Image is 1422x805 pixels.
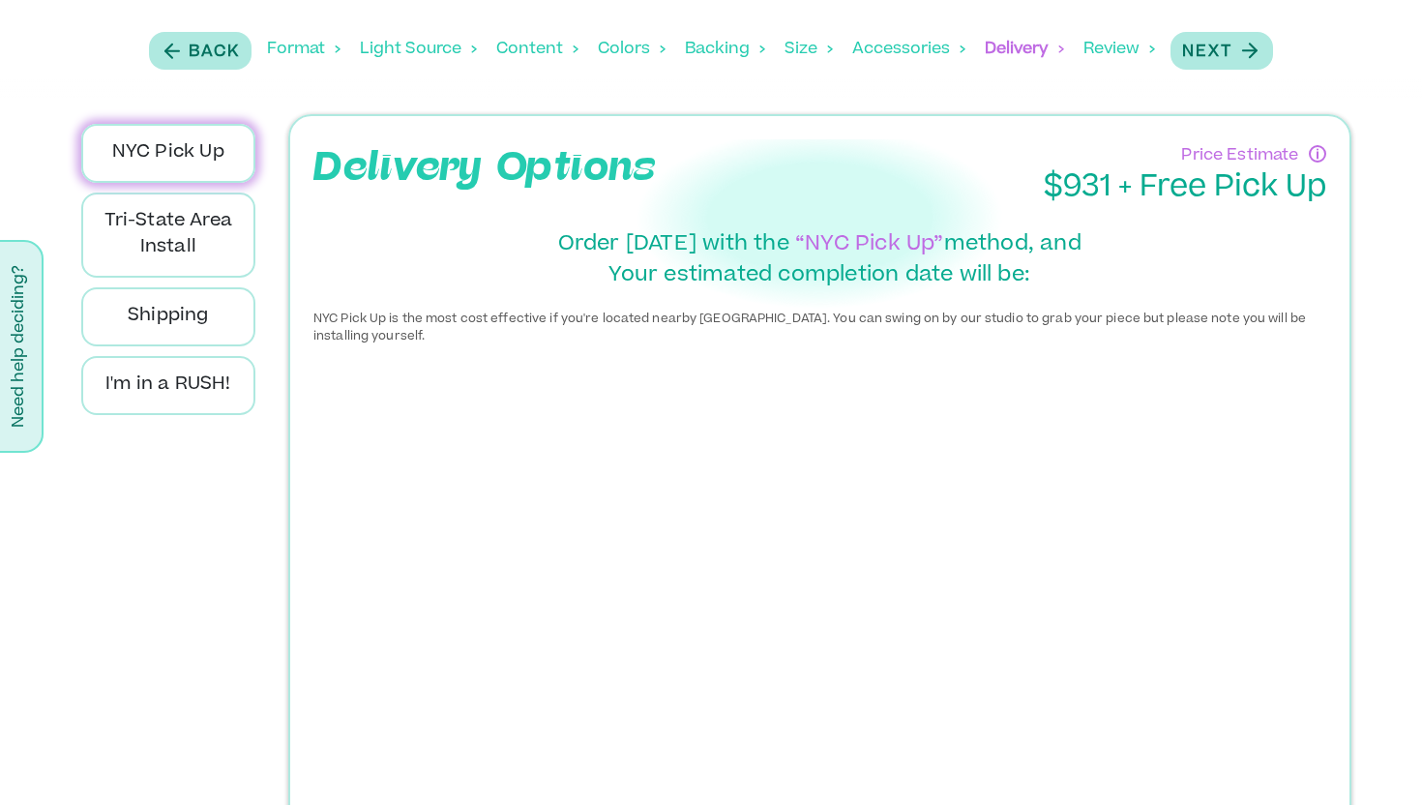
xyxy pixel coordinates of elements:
p: Shipping [98,304,240,330]
p: Delivery Options [313,139,808,197]
div: $ 931 + Free Pick Up [831,167,1325,211]
div: Accessories [852,19,965,79]
p: I'm in a RUSH! [98,373,240,399]
p: NYC Pick Up is the most cost effective if you're located nearby [GEOGRAPHIC_DATA]. You can swing ... [313,311,1326,345]
div: Colors [598,19,666,79]
div: Review [1083,19,1155,79]
span: “NYC Pick Up” [795,230,944,261]
button: Next [1170,32,1273,70]
p: NYC Pick Up [98,140,240,166]
p: Back [189,41,240,64]
div: Backing [685,19,765,79]
div: Size [785,19,833,79]
p: Next [1182,41,1232,64]
div: Content [496,19,578,79]
div: Format [267,19,341,79]
p: Order [DATE] with the method, and Your estimated completion date will be: [531,230,1109,291]
p: Tri-State Area Install [98,209,240,261]
p: Price Estimate [1181,139,1298,167]
div: Delivery [985,19,1064,79]
div: Have questions about pricing or just need a human touch? Go through the process and submit an inq... [1309,145,1326,163]
button: Back [149,32,252,70]
div: Light Source [360,19,477,79]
